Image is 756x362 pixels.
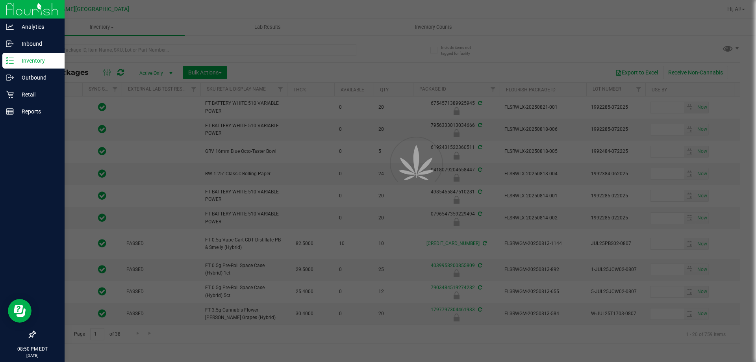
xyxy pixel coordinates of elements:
[14,73,61,82] p: Outbound
[4,353,61,358] p: [DATE]
[6,57,14,65] inline-svg: Inventory
[6,23,14,31] inline-svg: Analytics
[14,56,61,65] p: Inventory
[6,40,14,48] inline-svg: Inbound
[14,107,61,116] p: Reports
[8,299,31,323] iframe: Resource center
[14,90,61,99] p: Retail
[14,39,61,48] p: Inbound
[6,91,14,98] inline-svg: Retail
[6,108,14,115] inline-svg: Reports
[6,74,14,82] inline-svg: Outbound
[14,22,61,32] p: Analytics
[4,345,61,353] p: 08:50 PM EDT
